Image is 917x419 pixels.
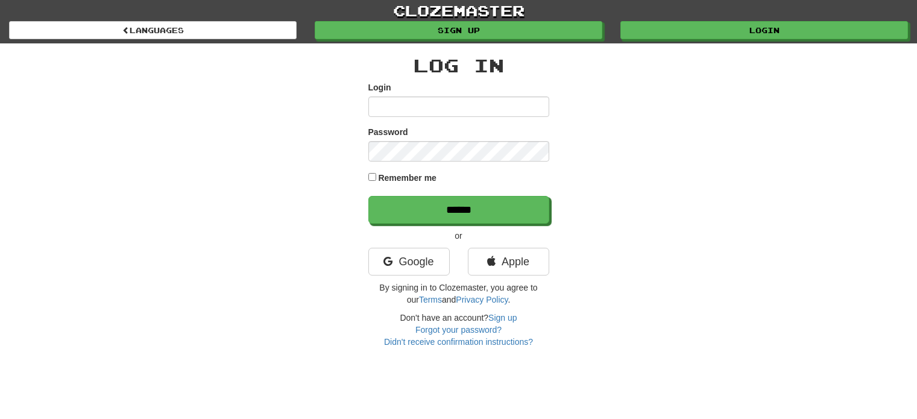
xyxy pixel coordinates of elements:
a: Sign up [488,313,517,323]
a: Didn't receive confirmation instructions? [384,337,533,347]
label: Login [368,81,391,93]
p: By signing in to Clozemaster, you agree to our and . [368,282,549,306]
a: Sign up [315,21,602,39]
label: Password [368,126,408,138]
a: Login [620,21,908,39]
a: Apple [468,248,549,276]
label: Remember me [378,172,436,184]
div: Don't have an account? [368,312,549,348]
h2: Log In [368,55,549,75]
a: Terms [419,295,442,304]
a: Google [368,248,450,276]
p: or [368,230,549,242]
a: Languages [9,21,297,39]
a: Privacy Policy [456,295,508,304]
a: Forgot your password? [415,325,502,335]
